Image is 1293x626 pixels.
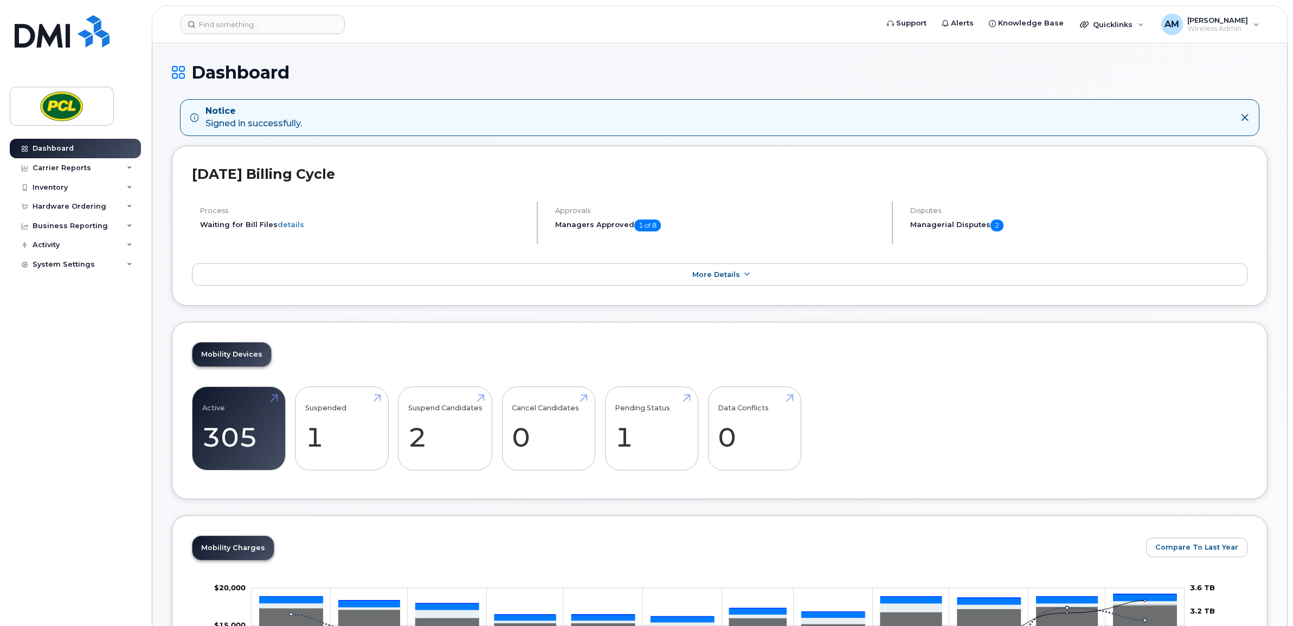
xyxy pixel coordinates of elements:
[910,220,1247,231] h5: Managerial Disputes
[555,206,883,215] h4: Approvals
[214,583,246,592] g: $0
[278,220,304,229] a: details
[615,393,688,464] a: Pending Status 1
[408,393,483,464] a: Suspend Candidates 2
[1190,583,1215,592] tspan: 3.6 TB
[214,583,246,592] tspan: $20,000
[692,270,740,279] span: More Details
[205,105,302,118] strong: Notice
[192,166,1247,182] h2: [DATE] Billing Cycle
[555,220,883,231] h5: Managers Approved
[910,206,1247,215] h4: Disputes
[634,220,661,231] span: 1 of 8
[512,393,585,464] a: Cancel Candidates 0
[1155,542,1238,552] span: Compare To Last Year
[260,594,1177,616] g: PST
[305,393,378,464] a: Suspended 1
[1190,606,1215,615] tspan: 3.2 TB
[1146,538,1247,557] button: Compare To Last Year
[202,393,275,464] a: Active 305
[718,393,791,464] a: Data Conflicts 0
[990,220,1003,231] span: 2
[200,220,528,230] li: Waiting for Bill Files
[192,536,274,560] a: Mobility Charges
[172,63,1268,82] h1: Dashboard
[192,343,271,366] a: Mobility Devices
[200,206,528,215] h4: Process
[205,105,302,130] div: Signed in successfully.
